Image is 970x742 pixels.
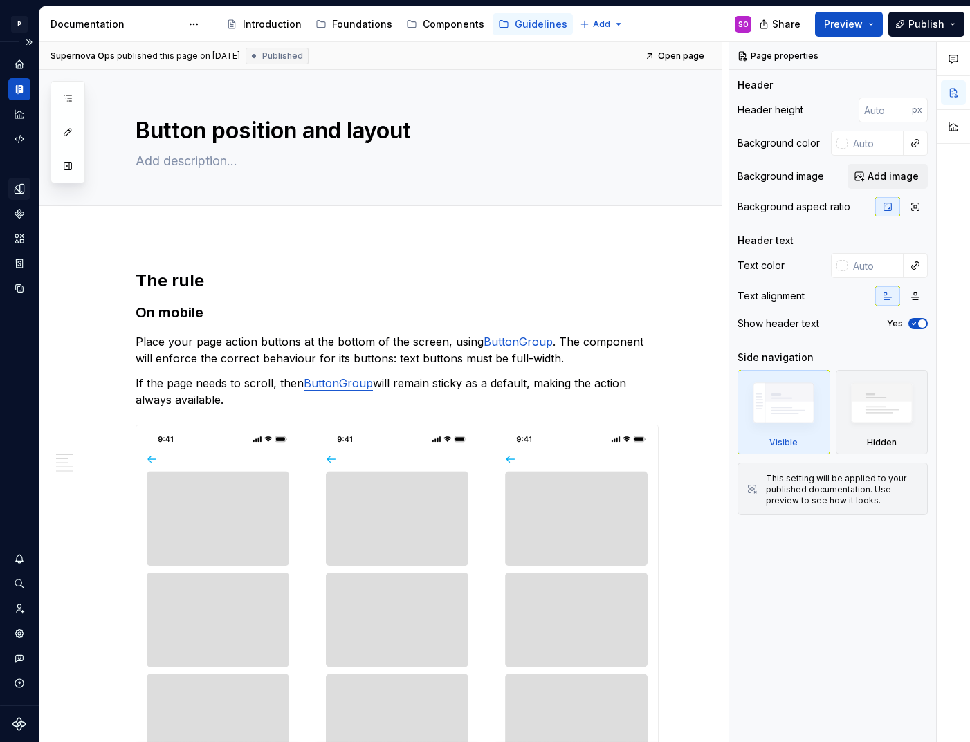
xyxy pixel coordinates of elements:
[815,12,883,37] button: Preview
[221,13,307,35] a: Introduction
[908,17,944,31] span: Publish
[136,375,659,408] p: If the page needs to scroll, then will remain sticky as a default, making the action always avail...
[576,15,628,34] button: Add
[859,98,912,122] input: Auto
[243,17,302,31] div: Introduction
[738,317,819,331] div: Show header text
[848,131,904,156] input: Auto
[887,318,903,329] label: Yes
[888,12,964,37] button: Publish
[304,376,373,390] a: ButtonGroup
[3,9,36,39] button: P
[766,473,919,506] div: This setting will be applied to your published documentation. Use preview to see how it looks.
[136,333,659,367] p: Place your page action buttons at the bottom of the screen, using . The component will enforce th...
[868,169,919,183] span: Add image
[8,597,30,620] a: Invite team
[221,10,573,38] div: Page tree
[133,114,656,147] textarea: Button position and layout
[8,252,30,275] a: Storybook stories
[738,234,794,248] div: Header text
[738,19,749,30] div: SO
[262,50,303,62] span: Published
[19,33,39,52] button: Expand sidebar
[738,259,785,272] div: Text color
[12,717,26,731] svg: Supernova Logo
[848,253,904,278] input: Auto
[752,12,809,37] button: Share
[8,178,30,200] a: Design tokens
[8,203,30,225] a: Components
[912,104,922,115] p: px
[8,573,30,595] button: Search ⌘K
[8,647,30,669] button: Contact support
[848,164,928,189] button: Add image
[738,103,803,117] div: Header height
[8,53,30,75] a: Home
[401,13,490,35] a: Components
[641,46,711,66] a: Open page
[867,437,897,448] div: Hidden
[8,228,30,250] a: Assets
[51,50,115,62] span: Supernova Ops
[8,78,30,100] a: Documentation
[8,128,30,150] a: Code automation
[423,17,484,31] div: Components
[51,17,181,31] div: Documentation
[8,622,30,644] a: Settings
[658,50,704,62] span: Open page
[117,50,240,62] div: published this page on [DATE]
[593,19,610,30] span: Add
[738,351,814,364] div: Side navigation
[738,78,773,92] div: Header
[772,17,800,31] span: Share
[136,303,659,322] h3: On mobile
[11,16,28,33] div: P
[8,277,30,299] a: Data sources
[738,200,850,214] div: Background aspect ratio
[484,335,553,349] a: ButtonGroup
[515,17,567,31] div: Guidelines
[332,17,392,31] div: Foundations
[310,13,398,35] a: Foundations
[738,136,820,150] div: Background color
[836,370,928,454] div: Hidden
[769,437,798,448] div: Visible
[738,370,830,454] div: Visible
[8,103,30,125] a: Analytics
[738,289,805,303] div: Text alignment
[8,548,30,570] button: Notifications
[738,169,824,183] div: Background image
[136,270,659,292] h2: The rule
[824,17,863,31] span: Preview
[493,13,573,35] a: Guidelines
